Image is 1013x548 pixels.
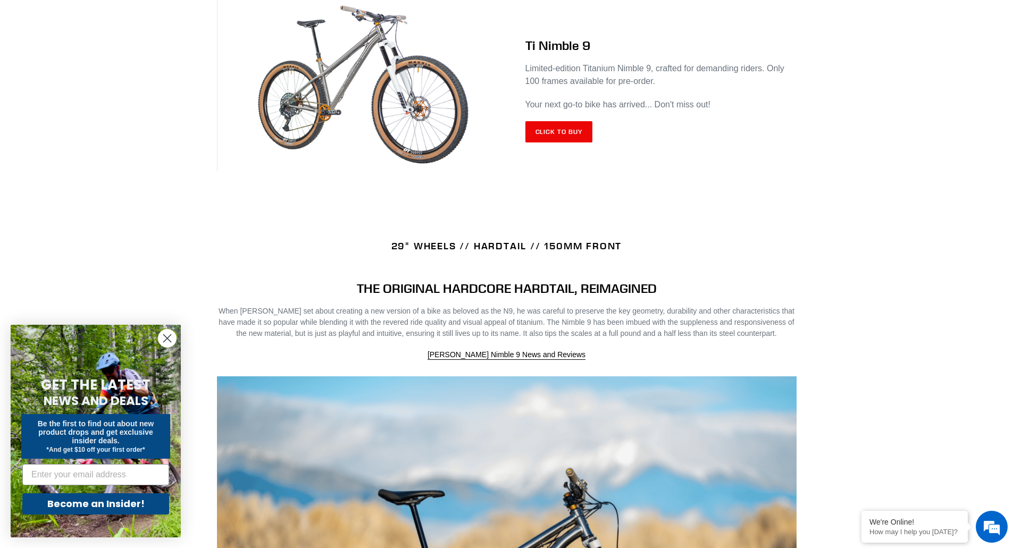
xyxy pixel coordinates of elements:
button: Close dialog [158,329,177,348]
h2: Ti Nimble 9 [525,38,797,53]
span: Be the first to find out about new product drops and get exclusive insider deals. [38,419,154,445]
span: GET THE LATEST [41,375,150,394]
p: When [PERSON_NAME] set about creating a new version of a bike as beloved as the N9, he was carefu... [217,306,797,339]
h4: THE ORIGINAL HARDCORE HARDTAIL, REIMAGINED [217,281,797,296]
div: We're Online! [869,518,960,526]
h4: 29" WHEELS // HARDTAIL // 150MM FRONT [217,240,797,252]
a: Click to Buy: TI NIMBLE 9 [525,121,593,142]
button: Become an Insider! [22,493,169,515]
p: How may I help you today? [869,528,960,536]
span: *And get $10 off your first order* [46,446,145,453]
p: Your next go-to bike has arrived... Don't miss out! [525,98,797,111]
p: Limited-edition Titanium Nimble 9, crafted for demanding riders. Only 100 frames available for pr... [525,62,797,88]
span: NEWS AND DEALS [44,392,148,409]
a: [PERSON_NAME] Nimble 9 News and Reviews [428,350,585,360]
input: Enter your email address [22,464,169,485]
